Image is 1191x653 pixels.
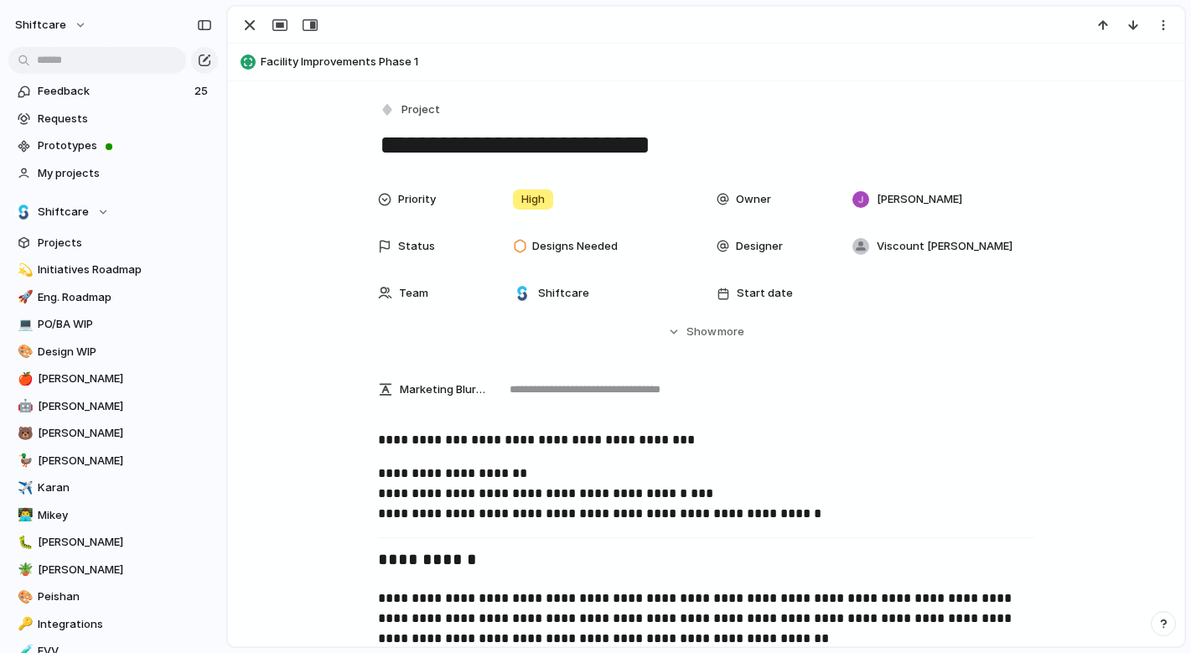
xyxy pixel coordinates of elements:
[18,370,29,389] div: 🍎
[737,285,793,302] span: Start date
[38,562,212,578] span: [PERSON_NAME]
[38,425,212,442] span: [PERSON_NAME]
[38,235,212,251] span: Projects
[8,584,218,609] a: 🎨Peishan
[401,101,440,118] span: Project
[236,49,1177,75] button: Facility Improvements Phase 1
[38,479,212,496] span: Karan
[261,54,1177,70] span: Facility Improvements Phase 1
[8,79,218,104] a: Feedback25
[8,200,218,225] button: Shiftcare
[521,191,545,208] span: High
[877,191,962,208] span: [PERSON_NAME]
[15,588,32,605] button: 🎨
[15,479,32,496] button: ✈️
[8,503,218,528] a: 👨‍💻Mikey
[8,421,218,446] a: 🐻[PERSON_NAME]
[18,424,29,443] div: 🐻
[38,289,212,306] span: Eng. Roadmap
[8,612,218,637] a: 🔑Integrations
[8,161,218,186] a: My projects
[376,98,445,122] button: Project
[38,137,212,154] span: Prototypes
[717,324,744,340] span: more
[8,312,218,337] a: 💻PO/BA WIP
[15,507,32,524] button: 👨‍💻
[38,534,212,551] span: [PERSON_NAME]
[38,262,212,278] span: Initiatives Roadmap
[15,616,32,633] button: 🔑
[15,425,32,442] button: 🐻
[18,288,29,307] div: 🚀
[38,616,212,633] span: Integrations
[18,588,29,607] div: 🎨
[38,204,89,220] span: Shiftcare
[38,316,212,333] span: PO/BA WIP
[38,165,212,182] span: My projects
[15,398,32,415] button: 🤖
[400,381,485,398] span: Marketing Blurb (15-20 Words)
[38,398,212,415] span: [PERSON_NAME]
[15,289,32,306] button: 🚀
[8,530,218,555] a: 🐛[PERSON_NAME]
[38,588,212,605] span: Peishan
[686,324,717,340] span: Show
[399,285,428,302] span: Team
[8,231,218,256] a: Projects
[8,339,218,365] a: 🎨Design WIP
[8,133,218,158] a: Prototypes
[736,191,771,208] span: Owner
[15,17,66,34] span: shiftcare
[18,315,29,334] div: 💻
[398,191,436,208] span: Priority
[538,285,589,302] span: Shiftcare
[8,257,218,282] a: 💫Initiatives Roadmap
[38,83,189,100] span: Feedback
[8,106,218,132] a: Requests
[15,262,32,278] button: 💫
[8,12,96,39] button: shiftcare
[15,453,32,469] button: 🦆
[8,448,218,474] a: 🦆[PERSON_NAME]
[8,394,218,419] a: 🤖[PERSON_NAME]
[378,317,1035,347] button: Showmore
[18,533,29,552] div: 🐛
[532,238,618,255] span: Designs Needed
[18,479,29,498] div: ✈️
[15,316,32,333] button: 💻
[18,505,29,525] div: 👨‍💻
[38,111,212,127] span: Requests
[18,396,29,416] div: 🤖
[8,285,218,310] a: 🚀Eng. Roadmap
[38,507,212,524] span: Mikey
[877,238,1012,255] span: Viscount [PERSON_NAME]
[15,344,32,360] button: 🎨
[18,614,29,634] div: 🔑
[8,557,218,583] a: 🪴[PERSON_NAME]
[18,451,29,470] div: 🦆
[15,562,32,578] button: 🪴
[194,83,211,100] span: 25
[18,560,29,579] div: 🪴
[398,238,435,255] span: Status
[38,371,212,387] span: [PERSON_NAME]
[38,344,212,360] span: Design WIP
[8,366,218,391] a: 🍎[PERSON_NAME]
[15,534,32,551] button: 🐛
[8,475,218,500] a: ✈️Karan
[15,371,32,387] button: 🍎
[18,261,29,280] div: 💫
